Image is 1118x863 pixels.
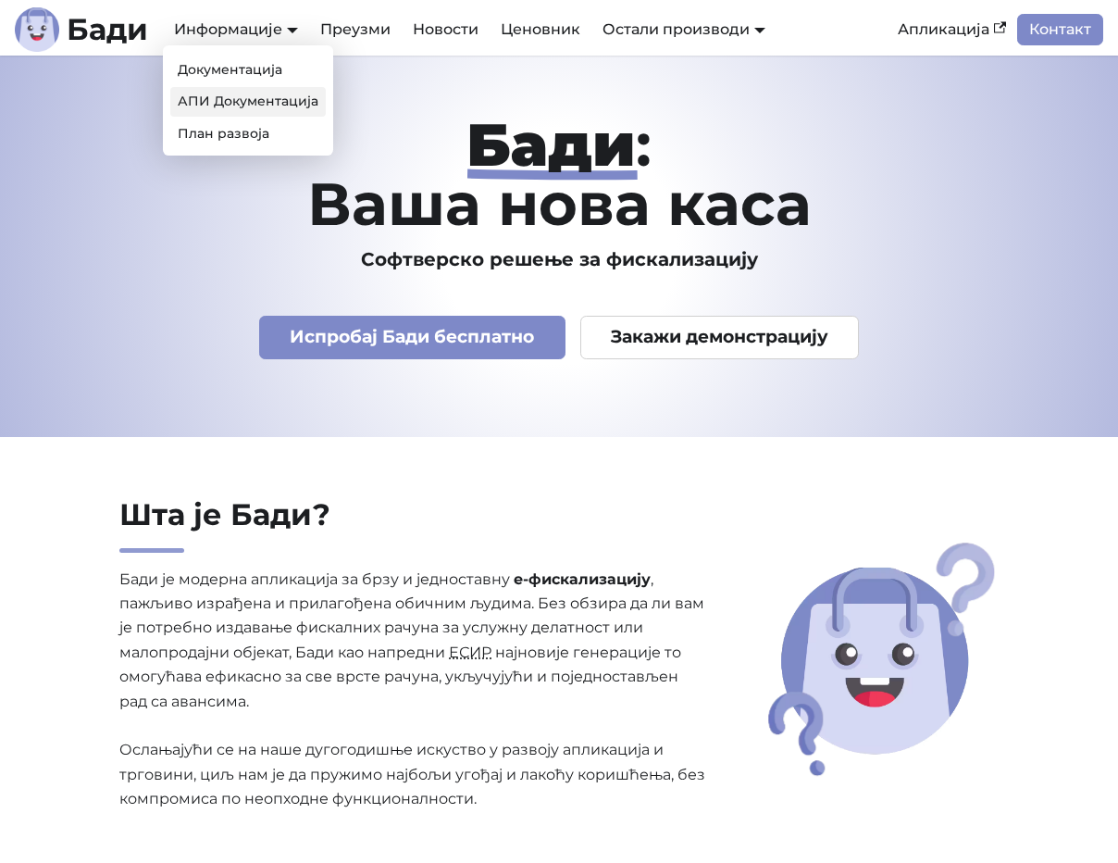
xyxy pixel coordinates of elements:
[15,7,148,52] a: ЛогоБади
[580,316,860,359] a: Закажи демонстрацију
[119,496,705,553] h2: Шта је Бади?
[449,644,491,661] abbr: Електронски систем за издавање рачуна
[170,119,326,148] a: План развоја
[514,570,651,588] strong: е-фискализацију
[170,56,326,84] a: Документација
[174,20,298,38] a: Информације
[67,15,148,44] b: Бади
[119,568,705,812] p: Бади је модерна апликација за брзу и једноставну , пажљиво израђена и прилагођена обичним људима....
[259,316,565,359] a: Испробај Бади бесплатно
[490,14,591,45] a: Ценовник
[1017,14,1103,45] a: Контакт
[466,108,636,181] strong: Бади
[15,7,59,52] img: Лого
[46,248,1072,271] h3: Софтверско решење за фискализацију
[602,20,765,38] a: Остали производи
[170,87,326,116] a: АПИ Документација
[309,14,402,45] a: Преузми
[887,14,1017,45] a: Апликација
[402,14,490,45] a: Новости
[763,537,1000,782] img: Шта је Бади?
[46,115,1072,233] h1: : Ваша нова каса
